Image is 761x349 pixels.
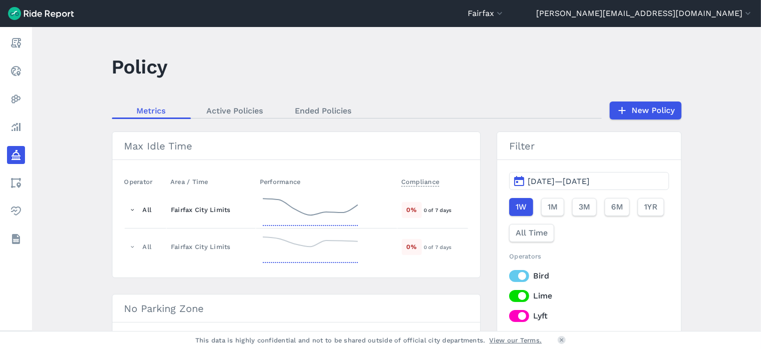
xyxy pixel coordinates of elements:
[509,172,669,190] button: [DATE]—[DATE]
[191,103,279,118] a: Active Policies
[541,198,564,216] button: 1M
[112,294,481,322] h3: No Parking Zone
[7,174,25,192] a: Areas
[7,34,25,52] a: Report
[143,205,152,214] div: All
[610,101,682,119] a: New Policy
[7,118,25,136] a: Analyze
[171,205,251,214] div: Fairfax City Limits
[468,7,505,19] button: Fairfax
[402,202,422,217] div: 0 %
[112,53,168,80] h1: Policy
[7,90,25,108] a: Heatmaps
[7,62,25,80] a: Realtime
[536,7,753,19] button: [PERSON_NAME][EMAIL_ADDRESS][DOMAIN_NAME]
[644,201,658,213] span: 1YR
[424,242,468,251] div: 0 of 7 days
[605,198,630,216] button: 6M
[638,198,664,216] button: 1YR
[171,242,251,251] div: Fairfax City Limits
[112,103,191,118] a: Metrics
[509,310,669,322] label: Lyft
[7,230,25,248] a: Datasets
[611,201,623,213] span: 6M
[424,205,468,214] div: 0 of 7 days
[509,198,533,216] button: 1W
[548,201,558,213] span: 1M
[279,103,368,118] a: Ended Policies
[490,335,542,345] a: View our Terms.
[516,201,527,213] span: 1W
[8,7,74,20] img: Ride Report
[256,172,397,191] th: Performance
[166,172,256,191] th: Area / Time
[7,202,25,220] a: Health
[509,252,541,260] span: Operators
[579,201,590,213] span: 3M
[509,290,669,302] label: Lime
[7,146,25,164] a: Policy
[112,132,481,160] h3: Max Idle Time
[509,270,669,282] label: Bird
[124,172,166,191] th: Operator
[528,176,590,186] span: [DATE]—[DATE]
[143,242,152,251] div: All
[509,224,554,242] button: All Time
[402,239,422,254] div: 0 %
[572,198,597,216] button: 3M
[497,132,681,160] h3: Filter
[516,227,548,239] span: All Time
[401,175,440,186] span: Compliance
